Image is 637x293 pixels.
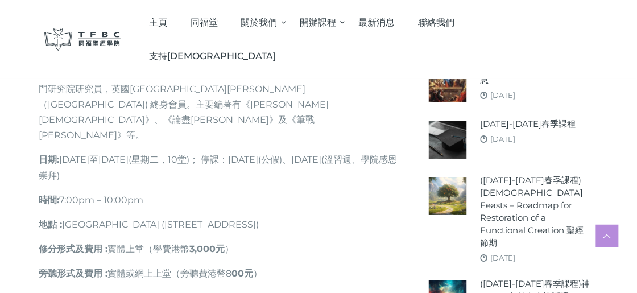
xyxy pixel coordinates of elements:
a: 最新消息 [347,6,407,39]
a: [DATE] [491,90,516,100]
span: 主頁 [149,17,167,28]
a: 支持[DEMOGRAPHIC_DATA] [138,39,288,73]
img: (2024-25年春季課程) Biblical Feasts – Roadmap for Restoration of a Functional Creation 聖經節期 [429,177,467,215]
a: 開辦課程 [288,6,348,39]
strong: 3,000元 [189,244,225,254]
a: 關於我們 [229,6,288,39]
strong: 修分形式及費用 : [39,244,107,254]
a: Scroll to top [596,225,619,247]
span: 開辦課程 [300,17,336,28]
img: 同福聖經學院 TFBC [44,28,121,51]
a: 聯絡我們 [407,6,466,39]
strong: 日期 [39,154,57,165]
strong: 旁聽形式及費用 : [39,268,107,279]
span: 聯絡我們 [418,17,454,28]
span: 最新消息 [359,17,395,28]
p: 曾任[GEOGRAPHIC_DATA][DEMOGRAPHIC_DATA]及院長，現任該院名譽高級研究員、[GEOGRAPHIC_DATA]及[GEOGRAPHIC_DATA]比較文學系客座教授... [39,50,400,143]
a: 主頁 [138,6,179,39]
a: 同福堂 [179,6,230,39]
a: [DATE] [491,134,516,143]
img: (2025年秋季課程)使徒行傳信息 [429,64,467,102]
p: 實體上堂（學費港幣 ） [39,241,400,257]
strong: 00元 [231,268,253,279]
p: 7:00pm – 10:00pm [39,192,400,208]
strong: 時間 [39,195,57,205]
a: [DATE]-[DATE]春季課程 [481,118,576,130]
strong: 地點 : [39,219,62,230]
b: : [57,195,59,205]
a: ([DATE]-[DATE]春季課程) [DEMOGRAPHIC_DATA] Feasts – Roadmap for Restoration of a Functional Creation ... [481,174,593,249]
p: [DATE]至[DATE](星期二，10堂)； 停課：[DATE](公假)、[DATE](溫習週、學院感恩崇拜) [39,152,400,183]
span: 支持[DEMOGRAPHIC_DATA] [149,51,276,61]
p: [GEOGRAPHIC_DATA] ([STREET_ADDRESS]) [39,217,400,232]
span: 同福堂 [191,17,218,28]
span: 關於我們 [241,17,278,28]
p: 實體或網上上堂（旁聽費港幣8 ） [39,266,400,281]
a: [DATE] [491,253,516,262]
b: : [57,154,59,165]
img: 2024-25年春季課程 [429,121,467,159]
